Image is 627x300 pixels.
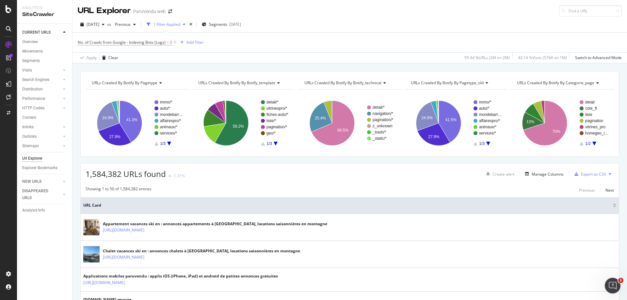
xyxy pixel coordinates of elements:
[22,67,61,74] a: Visits
[266,118,276,123] text: liste/*
[178,39,204,46] button: Add Filter
[372,130,386,134] text: _trash/*
[144,19,188,30] button: 1 Filter Applied
[160,112,183,117] text: mondebarr…
[167,39,169,45] span: =
[83,273,278,279] div: Applications mobiles paruvendu : applis iOS (iPhone, iPad) et android de petites annonces gratuites
[22,86,61,93] a: Distribution
[103,227,144,233] a: [URL][DOMAIN_NAME]
[197,78,289,88] h4: URLs Crawled By Botify By botify_template
[372,136,387,141] text: _static/*
[22,57,68,64] a: Segments
[92,80,157,86] span: URLs Crawled By Botify By pagetype
[479,112,502,117] text: mondebarr…
[22,95,45,102] div: Performance
[22,48,68,55] a: Movements
[22,155,42,162] div: Url Explorer
[522,170,564,178] button: Manage Columns
[192,95,295,151] svg: A chart.
[22,95,61,102] a: Performance
[198,80,275,86] span: URLs Crawled By Botify By botify_template
[532,171,564,177] div: Manage Columns
[585,112,592,117] text: liste
[160,141,166,146] text: 1/3
[373,111,393,116] text: navigation/*
[83,279,125,286] a: [URL][DOMAIN_NAME]
[266,131,276,135] text: geo/*
[22,105,61,112] a: HTTP Codes
[559,5,622,17] input: Find a URL
[133,8,166,15] div: ParuVendu web
[22,76,61,83] a: Search Engines
[233,124,244,129] text: 58.2%
[22,178,41,185] div: NEW URLS
[405,95,508,151] svg: A chart.
[22,124,34,131] div: Inlinks
[90,78,183,88] h4: URLs Crawled By Botify By pagetype
[22,48,43,55] div: Movements
[373,105,385,110] text: detail/*
[605,186,614,194] button: Next
[579,186,595,194] button: Previous
[445,118,456,122] text: 41.5%
[518,55,567,60] div: 43.14 % Visits ( 576K on 1M )
[410,78,502,88] h4: URLs Crawled By Botify By pagetype_old
[112,19,138,30] button: Previous
[517,80,594,86] span: URLs Crawled By Botify By categorie_page
[199,19,244,30] button: Segments[DATE]
[22,105,44,112] div: HTTP Codes
[516,78,608,88] h4: URLs Crawled By Botify By categorie_page
[22,114,68,121] a: Content
[526,119,534,124] text: 13%
[572,53,622,63] button: Switch to Advanced Mode
[585,131,608,135] text: homegeo_i…
[298,95,401,151] div: A chart.
[103,248,300,254] div: Chalet vacances ski en : annonces chalets à [GEOGRAPHIC_DATA], locations saisonnières en montagne
[126,118,137,122] text: 41.3%
[266,141,272,146] text: 1/3
[605,187,614,193] div: Next
[102,116,113,120] text: 24.9%
[373,124,393,128] text: z_unknown
[553,129,560,134] text: 70%
[108,55,118,60] div: Clear
[581,171,606,177] div: Export as CSV
[22,39,38,45] div: Overview
[87,55,97,60] div: Apply
[169,175,171,177] img: Equal
[22,165,68,171] a: Explorer Bookmarks
[168,9,172,14] div: arrow-right-arrow-left
[22,76,49,83] div: Search Engines
[186,39,204,45] div: Add Filter
[22,86,43,93] div: Distribution
[266,125,287,129] text: pagination/*
[411,80,484,86] span: URLs Crawled By Botify By pagetype_old
[586,141,591,146] text: 1/2
[304,80,381,86] span: URLs Crawled By Botify By botify_technical
[572,169,606,179] button: Export as CSV
[421,116,432,120] text: 24.9%
[83,219,100,235] img: main image
[83,202,611,208] span: URL Card
[22,57,40,64] div: Segments
[188,21,194,28] div: times
[22,67,32,74] div: Visits
[479,100,491,104] text: immo/*
[479,131,496,135] text: services/*
[605,278,620,293] iframe: Intercom live chat
[78,19,107,30] button: [DATE]
[160,118,181,123] text: affairespro/*
[575,55,622,60] div: Switch to Advanced Mode
[160,131,177,135] text: services/*
[78,5,131,16] div: URL Explorer
[511,95,614,151] svg: A chart.
[585,106,597,111] text: cote_ft
[373,118,394,122] text: pagination/*
[492,171,514,177] div: Create alert
[160,106,170,111] text: auto/*
[22,11,67,18] div: SiteCrawler
[160,100,172,104] text: immo/*
[103,254,144,261] a: [URL][DOMAIN_NAME]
